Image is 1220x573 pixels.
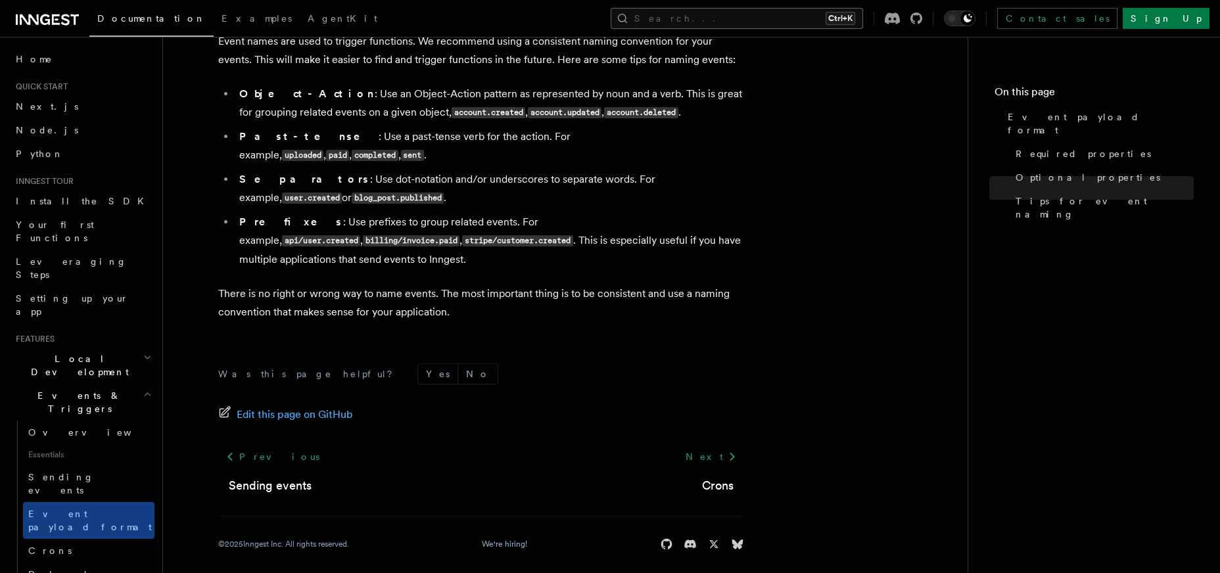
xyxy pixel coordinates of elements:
code: billing/invoice.paid [363,235,459,246]
span: Documentation [97,13,206,24]
li: : Use a past-tense verb for the action. For example, , , , . [235,127,744,165]
a: Sending events [23,465,154,502]
code: paid [326,150,349,161]
code: stripe/customer.created [462,235,573,246]
button: Yes [418,364,457,384]
code: completed [352,150,398,161]
a: Home [11,47,154,71]
li: : Use dot-notation and/or underscores to separate words. For example, or . [235,170,744,208]
span: Events & Triggers [11,389,143,415]
span: Event payload format [1008,110,1194,137]
a: Node.js [11,118,154,142]
a: Crons [23,539,154,562]
strong: Past-tense [239,130,379,143]
a: Previous [218,445,327,469]
span: Home [16,53,53,66]
span: Sending events [28,472,94,495]
li: : Use prefixes to group related events. For example, , , . This is especially useful if you have ... [235,213,744,269]
span: Required properties [1016,147,1151,160]
a: Overview [23,421,154,444]
code: account.created [452,107,525,118]
p: There is no right or wrong way to name events. The most important thing is to be consistent and u... [218,285,744,321]
code: uploaded [282,150,323,161]
a: We're hiring! [482,539,527,549]
a: Edit this page on GitHub [218,405,353,424]
a: Crons [702,476,734,495]
button: Events & Triggers [11,384,154,421]
code: sent [401,150,424,161]
span: Leveraging Steps [16,256,127,280]
span: Node.js [16,125,78,135]
span: Your first Functions [16,219,94,243]
a: Documentation [89,4,214,37]
code: api/user.created [282,235,360,246]
span: Optional properties [1016,171,1160,184]
span: Features [11,334,55,344]
code: blog_post.published [352,193,444,204]
p: Event names are used to trigger functions. We recommend using a consistent naming convention for ... [218,32,744,69]
button: Search...Ctrl+K [611,8,863,29]
span: Inngest tour [11,176,74,187]
a: Next [678,445,744,469]
a: AgentKit [300,4,385,35]
strong: Prefixes [239,216,343,228]
li: : Use an Object-Action pattern as represented by noun and a verb. This is great for grouping rela... [235,85,744,122]
code: account.deleted [604,107,678,118]
span: Next.js [16,101,78,112]
span: Local Development [11,352,143,378]
a: Setting up your app [11,286,154,323]
a: Optional properties [1010,166,1194,189]
a: Tips for event naming [1010,189,1194,226]
code: account.updated [528,107,601,118]
span: Event payload format [28,509,152,532]
span: Tips for event naming [1016,195,1194,221]
span: Setting up your app [16,293,129,317]
a: Leveraging Steps [11,250,154,286]
span: AgentKit [308,13,377,24]
span: Edit this page on GitHub [237,405,353,424]
span: Examples [222,13,292,24]
kbd: Ctrl+K [826,12,855,25]
a: Your first Functions [11,213,154,250]
div: © 2025 Inngest Inc. All rights reserved. [218,539,349,549]
button: No [458,364,498,384]
h4: On this page [995,84,1194,105]
a: Install the SDK [11,189,154,213]
span: Overview [28,427,164,438]
p: Was this page helpful? [218,367,402,380]
strong: Object-Action [239,87,375,100]
a: Next.js [11,95,154,118]
span: Crons [28,545,72,556]
code: user.created [282,193,342,204]
a: Required properties [1010,142,1194,166]
span: Python [16,149,64,159]
a: Python [11,142,154,166]
a: Examples [214,4,300,35]
a: Sign Up [1123,8,1209,29]
button: Local Development [11,347,154,384]
a: Event payload format [23,502,154,539]
button: Toggle dark mode [944,11,975,26]
span: Quick start [11,81,68,92]
span: Install the SDK [16,196,152,206]
a: Sending events [229,476,312,495]
a: Contact sales [997,8,1117,29]
span: Essentials [23,444,154,465]
strong: Separators [239,173,370,185]
a: Event payload format [1002,105,1194,142]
